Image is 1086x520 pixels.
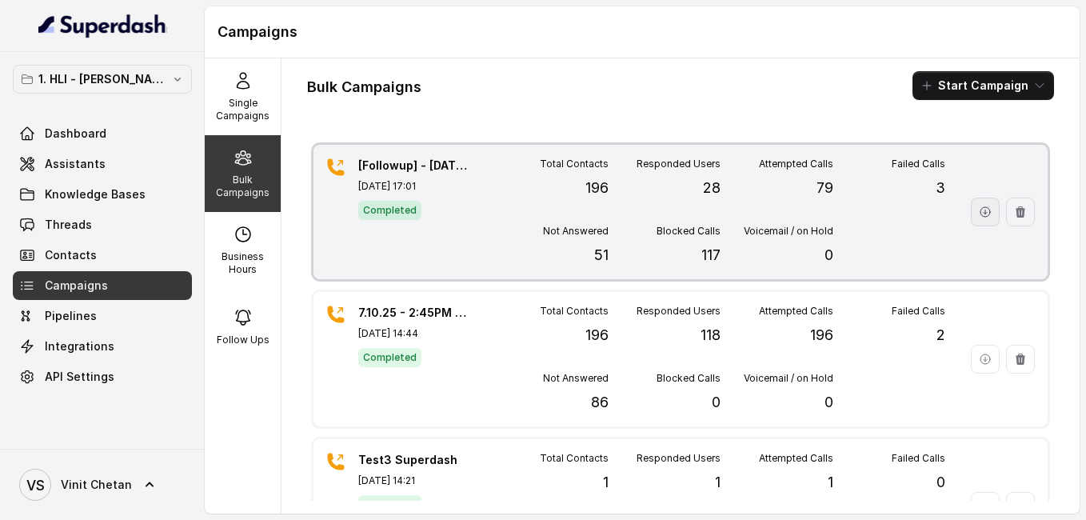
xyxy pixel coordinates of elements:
p: 0 [824,244,833,266]
p: 0 [824,391,833,414]
a: Vinit Chetan [13,462,192,507]
p: Blocked Calls [657,225,721,238]
p: 0 [712,391,721,414]
p: 196 [585,324,609,346]
a: Assistants [13,150,192,178]
span: Pipelines [45,308,97,324]
p: Total Contacts [540,452,609,465]
span: Completed [358,348,421,367]
p: Not Answered [543,372,609,385]
p: 28 [703,177,721,199]
span: Completed [358,495,421,514]
p: Single Campaigns [211,97,274,122]
a: Dashboard [13,119,192,148]
p: 1 [715,471,721,494]
h1: Campaigns [218,19,1067,45]
p: Blocked Calls [657,372,721,385]
a: Contacts [13,241,192,270]
span: Completed [358,201,421,220]
p: Attempted Calls [759,452,833,465]
span: API Settings [45,369,114,385]
p: Attempted Calls [759,158,833,170]
p: 51 [594,244,609,266]
span: Contacts [45,247,97,263]
p: 1 [828,471,833,494]
p: Responded Users [637,305,721,318]
h1: Bulk Campaigns [307,74,421,100]
a: Campaigns [13,271,192,300]
a: Integrations [13,332,192,361]
p: Responded Users [637,158,721,170]
img: light.svg [38,13,167,38]
span: Assistants [45,156,106,172]
p: Attempted Calls [759,305,833,318]
button: 1. HLI - [PERSON_NAME] & Team Workspace [13,65,192,94]
p: Failed Calls [892,158,945,170]
a: API Settings [13,362,192,391]
span: Threads [45,217,92,233]
span: Vinit Chetan [61,477,132,493]
span: Knowledge Bases [45,186,146,202]
a: Knowledge Bases [13,180,192,209]
p: 117 [701,244,721,266]
p: 86 [591,391,609,414]
p: [DATE] 14:21 [358,474,470,487]
p: 196 [585,177,609,199]
p: [DATE] 17:01 [358,180,470,193]
p: 196 [810,324,833,346]
text: VS [26,477,45,494]
p: 118 [701,324,721,346]
p: Voicemail / on Hold [744,225,833,238]
p: Business Hours [211,250,274,276]
p: Follow Ups [217,334,270,346]
p: Not Answered [543,225,609,238]
p: [DATE] 14:44 [358,327,470,340]
p: 1 [603,471,609,494]
p: Total Contacts [540,305,609,318]
p: [Followup] - [DATE] 5PM & 8PM - 9.10.25 Webinar [358,158,470,174]
p: Voicemail / on Hold [744,372,833,385]
button: Start Campaign [912,71,1054,100]
p: Failed Calls [892,452,945,465]
p: Failed Calls [892,305,945,318]
p: Test3 Superdash [358,452,470,468]
p: 1. HLI - [PERSON_NAME] & Team Workspace [38,70,166,89]
a: Threads [13,210,192,239]
p: 3 [936,177,945,199]
p: Bulk Campaigns [211,174,274,199]
span: Dashboard [45,126,106,142]
p: Responded Users [637,452,721,465]
p: Total Contacts [540,158,609,170]
a: Pipelines [13,302,192,330]
p: 7.10.25 - 2:45PM - Initial Fresh Campaign for [DATE] Webinar [358,305,470,321]
p: 0 [936,471,945,494]
span: Integrations [45,338,114,354]
p: 2 [936,324,945,346]
p: 79 [816,177,833,199]
span: Campaigns [45,278,108,294]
